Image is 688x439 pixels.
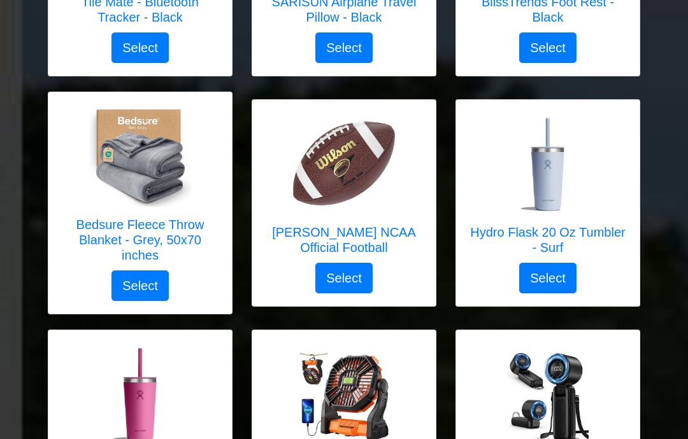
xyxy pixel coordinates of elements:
img: WILSON NCAA Official Football [293,113,395,215]
a: WILSON NCAA Official Football [PERSON_NAME] NCAA Official Football [265,113,423,263]
button: Select [519,33,577,64]
img: Bedsure Fleece Throw Blanket - Grey, 50x70 inches [89,106,191,207]
button: Select [315,263,373,294]
button: Select [315,33,373,64]
h5: Hydro Flask 20 Oz Tumbler - Surf [469,225,627,256]
img: Hydro Flask 20 Oz Tumbler - Surf [497,113,599,215]
button: Select [111,271,169,302]
h5: Bedsure Fleece Throw Blanket - Grey, 50x70 inches [61,218,219,263]
a: Hydro Flask 20 Oz Tumbler - Surf Hydro Flask 20 Oz Tumbler - Surf [469,113,627,263]
a: Bedsure Fleece Throw Blanket - Grey, 50x70 inches Bedsure Fleece Throw Blanket - Grey, 50x70 inches [61,106,219,271]
button: Select [111,33,169,64]
button: Select [519,263,577,294]
h5: [PERSON_NAME] NCAA Official Football [265,225,423,256]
